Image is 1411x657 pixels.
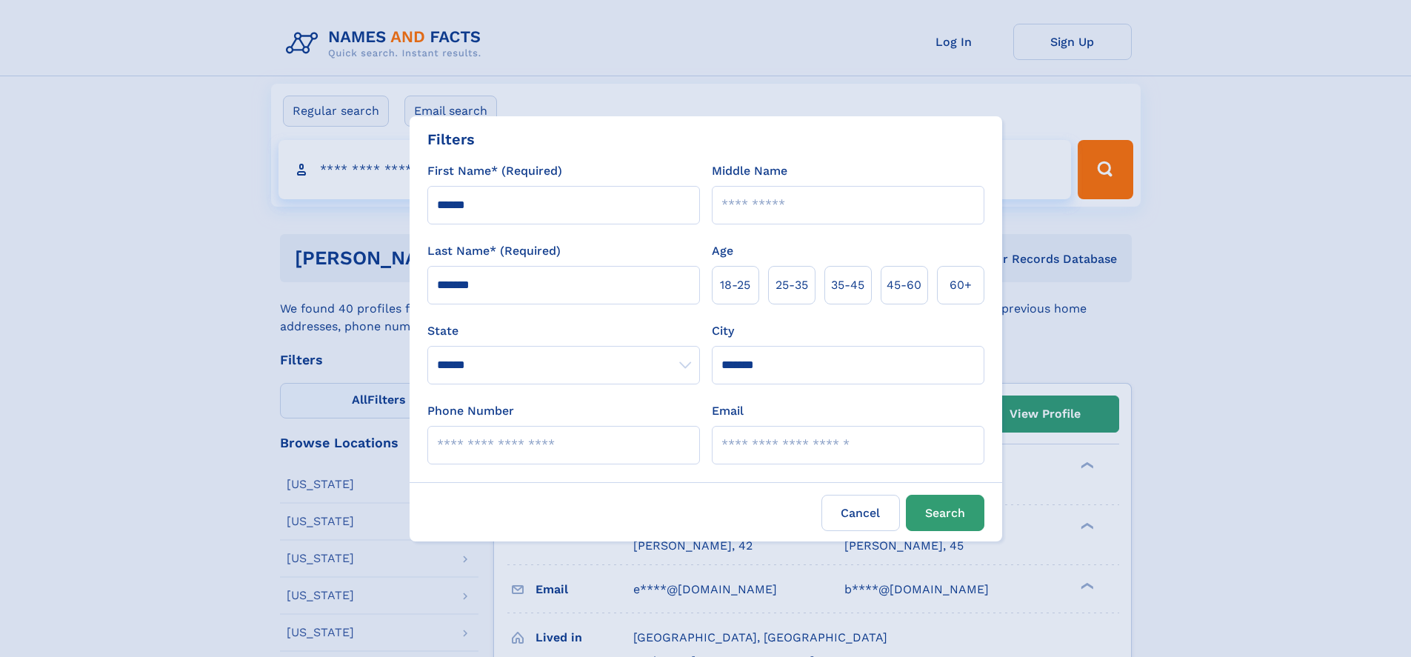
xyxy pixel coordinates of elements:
label: Age [712,242,733,260]
div: Filters [427,128,475,150]
button: Search [906,495,984,531]
span: 18‑25 [720,276,750,294]
label: Email [712,402,744,420]
label: Phone Number [427,402,514,420]
span: 35‑45 [831,276,864,294]
label: State [427,322,700,340]
label: Middle Name [712,162,787,180]
label: Cancel [821,495,900,531]
label: City [712,322,734,340]
span: 45‑60 [887,276,921,294]
label: First Name* (Required) [427,162,562,180]
label: Last Name* (Required) [427,242,561,260]
span: 60+ [950,276,972,294]
span: 25‑35 [775,276,808,294]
